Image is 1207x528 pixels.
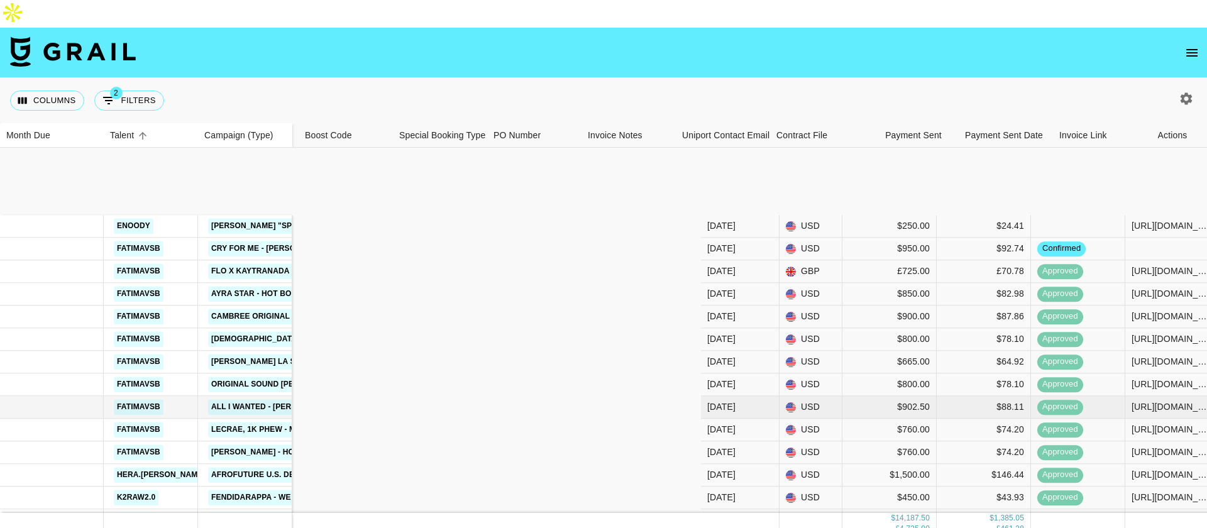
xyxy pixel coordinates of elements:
span: confirmed [1037,243,1086,255]
a: [PERSON_NAME] "Spend it" Sped Up [208,218,360,234]
button: Select columns [10,91,84,111]
a: fatimavsb [114,354,163,370]
div: Campaign (Type) [204,123,273,148]
a: Cry For Me - [PERSON_NAME] [208,241,334,256]
span: approved [1037,266,1083,278]
span: approved [1037,356,1083,368]
div: $88.11 [937,396,1031,419]
div: $760.00 [842,441,937,464]
a: All I wanted - [PERSON_NAME] [208,399,341,415]
div: Aug '25 [707,311,736,323]
a: original sound [PERSON_NAME] [208,377,348,392]
a: [PERSON_NAME] La San - Feel Good [208,354,361,370]
div: Special Booking Type [399,123,485,148]
button: Sort [134,127,152,145]
div: Invoice Notes [588,123,642,148]
div: Aug '25 [707,469,736,481]
span: approved [1037,311,1083,323]
a: cambree original sound [208,309,322,324]
div: Aug '25 [707,401,736,414]
div: $250.00 [842,215,937,238]
div: Aug '25 [707,378,736,391]
div: $850.00 [842,283,937,305]
div: PO Number [487,123,581,148]
div: Invoice Link [1053,123,1147,148]
div: 1,385.05 [994,514,1024,524]
a: fatimavsb [114,444,163,460]
div: $1,500.00 [842,464,937,487]
span: approved [1037,402,1083,414]
a: fatimavsb [114,422,163,437]
div: $78.10 [937,373,1031,396]
a: [PERSON_NAME] - Hot Body [208,444,326,460]
div: $78.10 [937,328,1031,351]
div: 14,187.50 [895,514,930,524]
span: 2 [110,87,123,99]
a: enoody [114,218,153,234]
div: Campaign (Type) [198,123,292,148]
div: USD [780,373,842,396]
div: Aug '25 [707,220,736,233]
div: USD [780,351,842,373]
div: USD [780,487,842,509]
div: Aug '25 [707,265,736,278]
div: Contract File [776,123,827,148]
div: $74.20 [937,441,1031,464]
div: Aug '25 [707,356,736,368]
a: Afrofuture U.S. Debut in [GEOGRAPHIC_DATA] [208,467,407,483]
div: $64.92 [937,351,1031,373]
div: Aug '25 [707,492,736,504]
span: approved [1037,379,1083,391]
div: Payment Sent [864,123,959,148]
div: Invoice Link [1059,123,1107,148]
div: Uniport Contact Email [682,123,769,148]
span: approved [1037,470,1083,481]
a: fatimavsb [114,399,163,415]
a: fatimavsb [114,309,163,324]
button: Show filters [94,91,164,111]
span: approved [1037,334,1083,346]
div: Aug '25 [707,243,736,255]
div: Month Due [6,123,50,148]
div: Actions [1147,123,1198,148]
a: fatimavsb [114,241,163,256]
a: Ayra Star - Hot Body [208,286,306,302]
div: Special Booking Type [393,123,487,148]
span: approved [1037,289,1083,300]
div: $800.00 [842,373,937,396]
a: Lecrae, 1K Phew - MOVE [208,422,315,437]
div: Aug '25 [707,424,736,436]
a: fatimavsb [114,377,163,392]
img: Grail Talent [10,36,136,67]
div: USD [780,441,842,464]
div: Aug '25 [707,333,736,346]
div: USD [780,215,842,238]
div: $87.86 [937,305,1031,328]
div: $74.20 [937,419,1031,441]
div: USD [780,396,842,419]
div: $92.74 [937,238,1031,260]
div: Talent [110,123,134,148]
div: $ [891,514,895,524]
div: USD [780,464,842,487]
div: $800.00 [842,328,937,351]
div: $665.00 [842,351,937,373]
a: FendiDaRappa - We Outside [208,490,330,505]
a: k2raw2.0 [114,512,158,528]
div: Payment Sent Date [959,123,1053,148]
div: Aug '25 [707,446,736,459]
a: fatimavsb [114,286,163,302]
span: approved [1037,424,1083,436]
div: $43.93 [937,487,1031,509]
a: fatimavsb [114,263,163,279]
div: £70.78 [937,260,1031,283]
div: PO Number [493,123,541,148]
div: GBP [780,260,842,283]
div: Invoice Notes [581,123,676,148]
div: USD [780,328,842,351]
div: $450.00 [842,487,937,509]
div: Payment Sent Date [965,123,1043,148]
div: £725.00 [842,260,937,283]
div: $900.00 [842,305,937,328]
div: Talent [104,123,198,148]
